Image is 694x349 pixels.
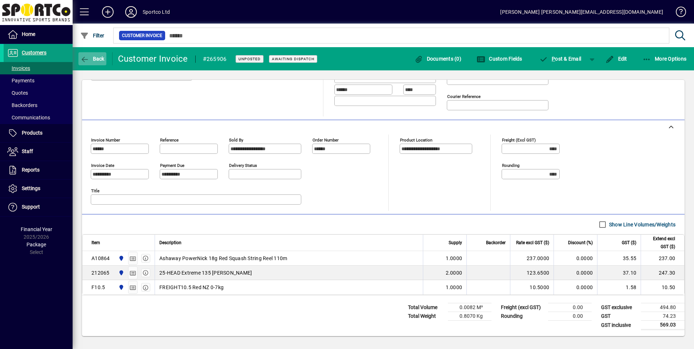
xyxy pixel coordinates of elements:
[448,312,491,321] td: 0.8070 Kg
[641,303,685,312] td: 494.80
[4,143,73,161] a: Staff
[412,52,463,65] button: Documents (0)
[597,280,641,295] td: 1.58
[7,115,50,120] span: Communications
[641,280,684,295] td: 10.50
[502,137,536,143] mat-label: Freight (excl GST)
[160,163,184,168] mat-label: Payment due
[4,161,73,179] a: Reports
[641,52,689,65] button: More Options
[497,303,548,312] td: Freight (excl GST)
[449,239,462,247] span: Supply
[568,239,593,247] span: Discount (%)
[641,312,685,321] td: 74.23
[446,255,462,262] span: 1.0000
[78,29,106,42] button: Filter
[22,185,40,191] span: Settings
[73,52,113,65] app-page-header-button: Back
[552,56,555,62] span: P
[229,163,257,168] mat-label: Delivery status
[80,33,105,38] span: Filter
[548,303,592,312] td: 0.00
[26,242,46,247] span: Package
[477,56,522,62] span: Custom Fields
[159,239,181,247] span: Description
[159,269,252,276] span: 25-HEAD Extreme 135 [PERSON_NAME]
[605,56,627,62] span: Edit
[597,312,641,321] td: GST
[118,53,188,65] div: Customer Invoice
[597,251,641,266] td: 35.55
[414,56,461,62] span: Documents (0)
[117,254,125,262] span: Sportco Ltd Warehouse
[22,130,42,136] span: Products
[122,32,162,39] span: Customer Invoice
[604,52,629,65] button: Edit
[91,163,114,168] mat-label: Invoice date
[645,235,675,251] span: Extend excl GST ($)
[536,52,585,65] button: Post & Email
[80,56,105,62] span: Back
[203,53,227,65] div: #265906
[4,87,73,99] a: Quotes
[502,163,519,168] mat-label: Rounding
[7,102,37,108] span: Backorders
[117,283,125,291] span: Sportco Ltd Warehouse
[96,5,119,19] button: Add
[22,148,33,154] span: Staff
[4,198,73,216] a: Support
[448,303,491,312] td: 0.0082 M³
[539,56,581,62] span: ost & Email
[404,303,448,312] td: Total Volume
[4,111,73,124] a: Communications
[597,321,641,330] td: GST inclusive
[91,284,105,291] div: F10.5
[119,5,143,19] button: Profile
[7,78,34,83] span: Payments
[554,280,597,295] td: 0.0000
[160,137,179,143] mat-label: Reference
[497,312,548,321] td: Rounding
[447,94,481,99] mat-label: Courier Reference
[4,62,73,74] a: Invoices
[500,6,663,18] div: [PERSON_NAME] [PERSON_NAME][EMAIL_ADDRESS][DOMAIN_NAME]
[516,239,549,247] span: Rate excl GST ($)
[486,239,506,247] span: Backorder
[238,57,261,61] span: Unposted
[597,266,641,280] td: 37.10
[404,312,448,321] td: Total Weight
[642,56,687,62] span: More Options
[313,137,339,143] mat-label: Order number
[446,284,462,291] span: 1.0000
[78,52,106,65] button: Back
[159,255,287,262] span: Ashaway PowerNick 18g Red Squash String Reel 110m
[475,52,524,65] button: Custom Fields
[229,137,243,143] mat-label: Sold by
[117,269,125,277] span: Sportco Ltd Warehouse
[641,251,684,266] td: 237.00
[446,269,462,276] span: 2.0000
[91,239,100,247] span: Item
[22,167,40,173] span: Reports
[159,284,224,291] span: FREIGHT10.5 Red NZ 0-7kg
[641,266,684,280] td: 247.30
[515,284,549,291] div: 10.5000
[597,303,641,312] td: GST exclusive
[4,99,73,111] a: Backorders
[22,31,35,37] span: Home
[4,74,73,87] a: Payments
[515,255,549,262] div: 237.0000
[515,269,549,276] div: 123.6500
[554,251,597,266] td: 0.0000
[554,266,597,280] td: 0.0000
[4,124,73,142] a: Products
[622,239,636,247] span: GST ($)
[272,57,314,61] span: Awaiting Dispatch
[670,1,685,25] a: Knowledge Base
[91,269,110,276] div: 212065
[400,137,432,143] mat-label: Product location
[4,25,73,44] a: Home
[7,90,28,96] span: Quotes
[143,6,170,18] div: Sportco Ltd
[91,188,99,193] mat-label: Title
